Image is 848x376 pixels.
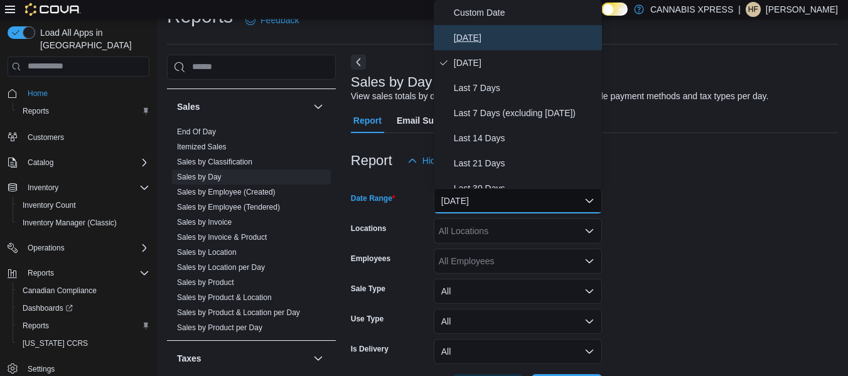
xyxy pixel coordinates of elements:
[167,124,336,340] div: Sales
[351,153,392,168] h3: Report
[177,100,308,113] button: Sales
[28,364,55,374] span: Settings
[23,286,97,296] span: Canadian Compliance
[351,284,385,294] label: Sale Type
[177,142,227,152] span: Itemized Sales
[260,14,299,26] span: Feedback
[13,317,154,335] button: Reports
[18,215,149,230] span: Inventory Manager (Classic)
[434,279,602,304] button: All
[28,158,53,168] span: Catalog
[177,72,242,80] a: Products to Archive
[18,104,149,119] span: Reports
[177,248,237,257] a: Sales by Location
[351,344,389,354] label: Is Delivery
[351,75,432,90] h3: Sales by Day
[3,239,154,257] button: Operations
[18,318,54,333] a: Reports
[177,352,201,365] h3: Taxes
[23,180,63,195] button: Inventory
[23,321,49,331] span: Reports
[18,336,93,351] a: [US_STATE] CCRS
[18,215,122,230] a: Inventory Manager (Classic)
[177,127,216,137] span: End Of Day
[177,308,300,317] a: Sales by Product & Location per Day
[23,106,49,116] span: Reports
[738,2,741,17] p: |
[177,278,234,287] a: Sales by Product
[177,232,267,242] span: Sales by Invoice & Product
[18,283,102,298] a: Canadian Compliance
[177,203,280,212] a: Sales by Employee (Tendered)
[422,154,488,167] span: Hide Parameters
[177,157,252,167] span: Sales by Classification
[13,102,154,120] button: Reports
[13,299,154,317] a: Dashboards
[3,84,154,102] button: Home
[18,198,149,213] span: Inventory Count
[18,318,149,333] span: Reports
[23,266,149,281] span: Reports
[177,352,308,365] button: Taxes
[601,3,628,16] input: Dark Mode
[23,130,69,145] a: Customers
[353,108,382,133] span: Report
[13,196,154,214] button: Inventory Count
[311,99,326,114] button: Sales
[454,105,597,121] span: Last 7 Days (excluding [DATE])
[434,309,602,334] button: All
[177,173,222,181] a: Sales by Day
[177,218,232,227] a: Sales by Invoice
[23,266,59,281] button: Reports
[584,256,594,266] button: Open list of options
[454,181,597,196] span: Last 30 Days
[23,85,149,101] span: Home
[18,198,81,213] a: Inventory Count
[23,129,149,144] span: Customers
[351,55,366,70] button: Next
[13,214,154,232] button: Inventory Manager (Classic)
[23,200,76,210] span: Inventory Count
[18,283,149,298] span: Canadian Compliance
[23,240,149,255] span: Operations
[177,142,227,151] a: Itemized Sales
[177,127,216,136] a: End Of Day
[18,301,78,316] a: Dashboards
[766,2,838,17] p: [PERSON_NAME]
[28,183,58,193] span: Inventory
[23,303,73,313] span: Dashboards
[177,202,280,212] span: Sales by Employee (Tendered)
[177,187,276,197] span: Sales by Employee (Created)
[584,226,594,236] button: Open list of options
[746,2,761,17] div: Hayden Flannigan
[23,180,149,195] span: Inventory
[13,335,154,352] button: [US_STATE] CCRS
[28,89,48,99] span: Home
[177,262,265,272] span: Sales by Location per Day
[23,218,117,228] span: Inventory Manager (Classic)
[23,240,70,255] button: Operations
[35,26,149,51] span: Load All Apps in [GEOGRAPHIC_DATA]
[28,132,64,142] span: Customers
[177,308,300,318] span: Sales by Product & Location per Day
[351,223,387,234] label: Locations
[177,323,262,332] a: Sales by Product per Day
[351,90,769,103] div: View sales totals by day for a specified date range. Details include payment methods and tax type...
[177,188,276,196] a: Sales by Employee (Created)
[351,314,384,324] label: Use Type
[454,131,597,146] span: Last 14 Days
[650,2,733,17] p: CANNABIS XPRESS
[177,277,234,287] span: Sales by Product
[3,154,154,171] button: Catalog
[3,179,154,196] button: Inventory
[28,243,65,253] span: Operations
[23,338,88,348] span: [US_STATE] CCRS
[177,293,272,302] a: Sales by Product & Location
[748,2,758,17] span: HF
[3,127,154,146] button: Customers
[23,155,58,170] button: Catalog
[177,323,262,333] span: Sales by Product per Day
[311,351,326,366] button: Taxes
[351,193,395,203] label: Date Range
[454,5,597,20] span: Custom Date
